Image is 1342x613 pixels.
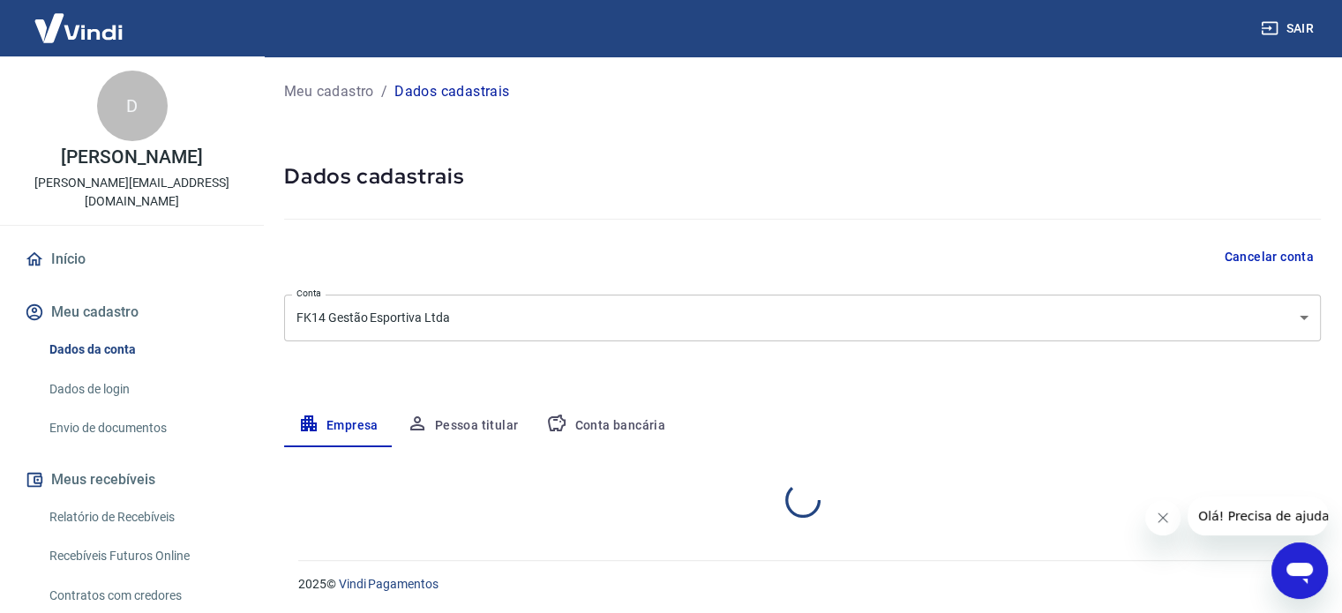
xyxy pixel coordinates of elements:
[42,371,243,407] a: Dados de login
[14,174,250,211] p: [PERSON_NAME][EMAIL_ADDRESS][DOMAIN_NAME]
[284,295,1321,341] div: FK14 Gestão Esportiva Ltda
[21,293,243,332] button: Meu cadastro
[42,332,243,368] a: Dados da conta
[1145,500,1181,535] iframe: Fechar mensagem
[1188,497,1328,535] iframe: Mensagem da empresa
[284,405,393,447] button: Empresa
[381,81,387,102] p: /
[21,460,243,499] button: Meus recebíveis
[1271,542,1328,599] iframe: Botão para abrir a janela de mensagens
[296,287,321,300] label: Conta
[42,499,243,535] a: Relatório de Recebíveis
[21,1,136,55] img: Vindi
[11,12,148,26] span: Olá! Precisa de ajuda?
[21,240,243,279] a: Início
[284,81,374,102] a: Meu cadastro
[97,71,168,141] div: D
[42,538,243,574] a: Recebíveis Futuros Online
[1217,241,1321,273] button: Cancelar conta
[61,148,202,167] p: [PERSON_NAME]
[339,577,439,591] a: Vindi Pagamentos
[1257,12,1321,45] button: Sair
[298,575,1300,594] p: 2025 ©
[532,405,679,447] button: Conta bancária
[393,405,533,447] button: Pessoa titular
[394,81,509,102] p: Dados cadastrais
[42,410,243,446] a: Envio de documentos
[284,162,1321,191] h5: Dados cadastrais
